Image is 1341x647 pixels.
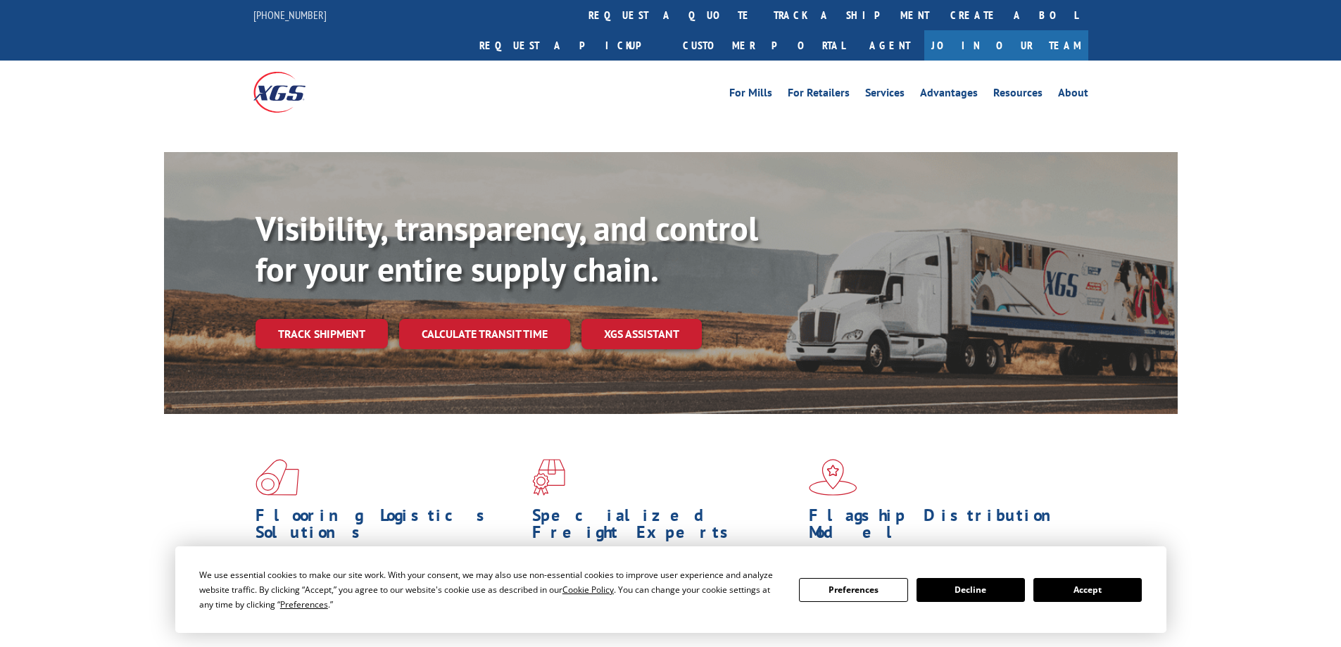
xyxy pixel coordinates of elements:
[788,87,850,103] a: For Retailers
[729,87,772,103] a: For Mills
[917,578,1025,602] button: Decline
[256,459,299,496] img: xgs-icon-total-supply-chain-intelligence-red
[809,459,857,496] img: xgs-icon-flagship-distribution-model-red
[993,87,1043,103] a: Resources
[865,87,905,103] a: Services
[199,567,782,612] div: We use essential cookies to make our site work. With your consent, we may also use non-essential ...
[280,598,328,610] span: Preferences
[920,87,978,103] a: Advantages
[175,546,1166,633] div: Cookie Consent Prompt
[672,30,855,61] a: Customer Portal
[581,319,702,349] a: XGS ASSISTANT
[256,507,522,548] h1: Flooring Logistics Solutions
[256,206,758,291] b: Visibility, transparency, and control for your entire supply chain.
[855,30,924,61] a: Agent
[532,507,798,548] h1: Specialized Freight Experts
[399,319,570,349] a: Calculate transit time
[469,30,672,61] a: Request a pickup
[1033,578,1142,602] button: Accept
[562,584,614,596] span: Cookie Policy
[809,507,1075,548] h1: Flagship Distribution Model
[924,30,1088,61] a: Join Our Team
[1058,87,1088,103] a: About
[253,8,327,22] a: [PHONE_NUMBER]
[256,319,388,348] a: Track shipment
[532,459,565,496] img: xgs-icon-focused-on-flooring-red
[799,578,907,602] button: Preferences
